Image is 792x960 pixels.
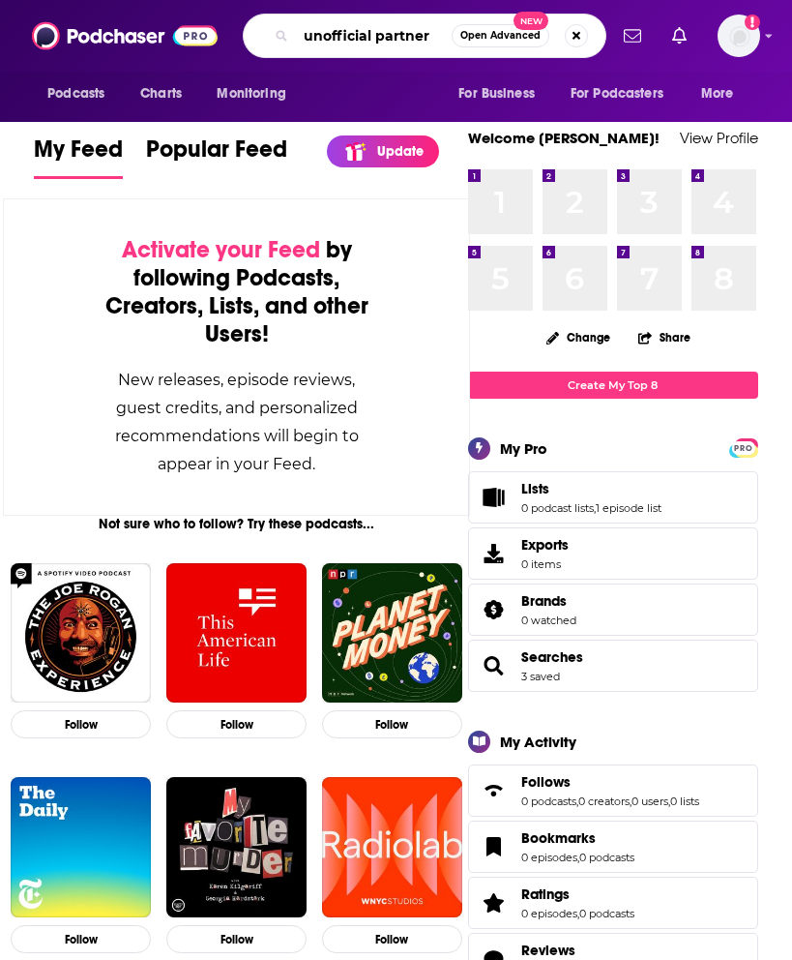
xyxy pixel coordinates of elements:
[521,592,576,610] a: Brands
[101,236,372,348] div: by following Podcasts, Creators, Lists, and other Users!
[668,795,670,808] span: ,
[468,129,660,147] a: Welcome [PERSON_NAME]!
[452,24,549,47] button: Open AdvancedNew
[521,885,634,903] a: Ratings
[166,563,307,704] img: This American Life
[521,773,699,791] a: Follows
[688,75,758,112] button: open menu
[513,12,548,30] span: New
[521,795,576,808] a: 0 podcasts
[11,563,151,704] img: The Joe Rogan Experience
[203,75,310,112] button: open menu
[558,75,691,112] button: open menu
[616,19,649,52] a: Show notifications dropdown
[576,795,578,808] span: ,
[11,777,151,917] img: The Daily
[732,439,755,454] a: PRO
[122,235,320,264] span: Activate your Feed
[500,439,547,458] div: My Pro
[146,135,287,175] span: Popular Feed
[11,710,151,738] button: Follow
[217,80,285,107] span: Monitoring
[680,129,758,147] a: View Profile
[377,143,424,160] p: Update
[521,829,596,847] span: Bookmarks
[101,366,372,478] div: New releases, episode reviews, guest credits, and personalized recommendations will begin to appe...
[322,925,462,953] button: Follow
[166,777,307,917] img: My Favorite Murder with Karen Kilgariff and Georgia Hardstark
[594,501,596,515] span: ,
[475,833,513,860] a: Bookmarks
[500,733,576,751] div: My Activity
[718,15,760,57] span: Logged in as kkitamorn
[34,135,123,175] span: My Feed
[521,851,577,864] a: 0 episodes
[596,501,661,515] a: 1 episode list
[468,765,758,817] span: Follows
[146,135,287,179] a: Popular Feed
[578,795,630,808] a: 0 creators
[745,15,760,30] svg: Add a profile image
[34,75,130,112] button: open menu
[475,652,513,679] a: Searches
[458,80,535,107] span: For Business
[571,80,663,107] span: For Podcasters
[521,670,560,683] a: 3 saved
[521,648,583,666] a: Searches
[322,563,462,704] img: Planet Money
[670,795,699,808] a: 0 lists
[718,15,760,57] img: User Profile
[718,15,760,57] button: Show profile menu
[468,372,758,398] a: Create My Top 8
[166,925,307,953] button: Follow
[521,592,567,610] span: Brands
[468,471,758,524] span: Lists
[577,851,579,864] span: ,
[630,795,631,808] span: ,
[47,80,104,107] span: Podcasts
[579,907,634,920] a: 0 podcasts
[243,14,606,58] div: Search podcasts, credits, & more...
[521,773,571,791] span: Follows
[468,821,758,873] span: Bookmarks
[128,75,193,112] a: Charts
[475,889,513,916] a: Ratings
[579,851,634,864] a: 0 podcasts
[468,527,758,580] a: Exports
[631,795,668,808] a: 0 users
[3,516,470,532] div: Not sure who to follow? Try these podcasts...
[521,942,575,959] span: Reviews
[701,80,734,107] span: More
[475,596,513,623] a: Brands
[521,614,576,627] a: 0 watched
[475,484,513,511] a: Lists
[521,480,549,497] span: Lists
[521,942,634,959] a: Reviews
[521,480,661,497] a: Lists
[32,17,218,54] img: Podchaser - Follow, Share and Rate Podcasts
[521,536,569,554] span: Exports
[322,777,462,917] img: Radiolab
[577,907,579,920] span: ,
[637,318,691,356] button: Share
[296,20,452,51] input: Search podcasts, credits, & more...
[327,135,439,167] a: Update
[475,540,513,567] span: Exports
[322,710,462,738] button: Follow
[521,907,577,920] a: 0 episodes
[475,777,513,804] a: Follows
[140,80,182,107] span: Charts
[460,31,541,41] span: Open Advanced
[468,584,758,636] span: Brands
[732,441,755,456] span: PRO
[521,501,594,515] a: 0 podcast lists
[11,925,151,953] button: Follow
[664,19,694,52] a: Show notifications dropdown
